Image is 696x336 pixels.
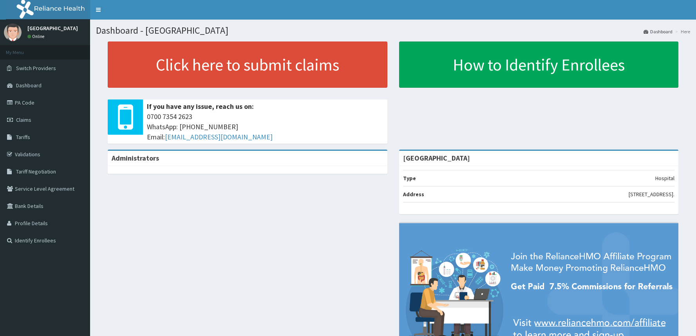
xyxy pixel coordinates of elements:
[16,116,31,123] span: Claims
[629,190,674,198] p: [STREET_ADDRESS].
[108,42,387,88] a: Click here to submit claims
[16,65,56,72] span: Switch Providers
[165,132,273,141] a: [EMAIL_ADDRESS][DOMAIN_NAME]
[27,25,78,31] p: [GEOGRAPHIC_DATA]
[399,42,679,88] a: How to Identify Enrollees
[27,34,46,39] a: Online
[644,28,672,35] a: Dashboard
[4,23,22,41] img: User Image
[16,134,30,141] span: Tariffs
[96,25,690,36] h1: Dashboard - [GEOGRAPHIC_DATA]
[16,82,42,89] span: Dashboard
[147,102,254,111] b: If you have any issue, reach us on:
[16,168,56,175] span: Tariff Negotiation
[147,112,383,142] span: 0700 7354 2623 WhatsApp: [PHONE_NUMBER] Email:
[112,154,159,163] b: Administrators
[673,28,690,35] li: Here
[403,154,470,163] strong: [GEOGRAPHIC_DATA]
[403,175,416,182] b: Type
[403,191,424,198] b: Address
[655,174,674,182] p: Hospital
